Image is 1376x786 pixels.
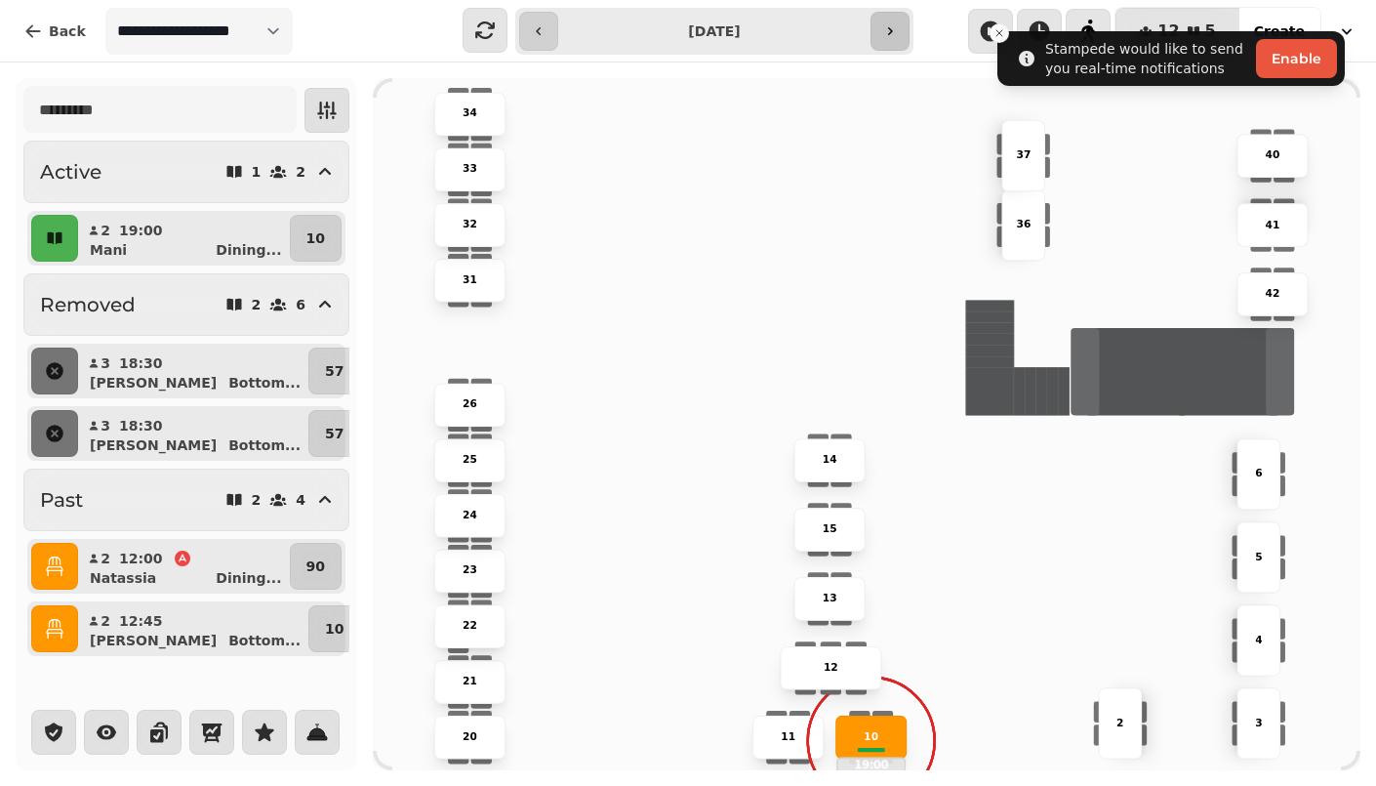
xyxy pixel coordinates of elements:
p: 40 [1266,147,1280,163]
p: 36 [1016,217,1031,232]
p: 1 [252,165,262,179]
p: 20 [463,729,477,745]
p: 24 [463,508,477,523]
h2: Active [40,158,101,186]
p: 12 [824,660,838,676]
p: 41 [1266,217,1280,232]
p: 10 [325,619,344,639]
p: 90 [306,557,325,576]
button: 212:00NatassiaDining... [82,543,286,590]
p: 5 [1255,549,1262,564]
p: 2 [100,221,111,240]
p: 10 [306,228,325,248]
h2: Past [40,486,83,514]
button: 10 [308,605,360,652]
p: 12:45 [119,611,163,631]
button: 318:30[PERSON_NAME]Bottom... [82,410,304,457]
button: Active12 [23,141,349,203]
p: [PERSON_NAME] [90,631,217,650]
p: 15 [823,521,837,537]
h2: Removed [40,291,136,318]
p: 10 [864,729,878,745]
p: 14 [823,452,837,468]
p: 4 [296,493,305,507]
p: Mani [90,240,127,260]
p: 34 [463,106,477,122]
p: 6 [1255,466,1262,481]
p: 12:00 [119,549,163,568]
button: Back [8,8,101,55]
p: 2 [1116,716,1123,731]
p: 31 [463,272,477,288]
p: [PERSON_NAME] [90,435,217,455]
button: Removed26 [23,273,349,336]
p: Bottom ... [228,631,301,650]
p: 26 [463,396,477,412]
p: 2 [100,549,111,568]
p: Dining ... [216,568,281,588]
p: 42 [1266,286,1280,302]
p: 57 [325,424,344,443]
p: Bottom ... [228,435,301,455]
button: 57 [308,410,360,457]
p: 25 [463,452,477,468]
button: 125 [1115,8,1238,55]
p: [PERSON_NAME] [90,373,217,393]
p: 57 [325,361,344,381]
button: 57 [308,348,360,394]
span: Back [49,24,86,38]
p: 13 [823,591,837,606]
p: Dining ... [216,240,281,260]
p: 19:00 [119,221,163,240]
p: Natassia [90,568,156,588]
p: 3 [1255,716,1262,731]
p: 2 [100,611,111,631]
button: Create [1238,8,1320,55]
button: 318:30[PERSON_NAME]Bottom... [82,348,304,394]
p: 32 [463,217,477,232]
button: 212:45[PERSON_NAME]Bottom... [82,605,304,652]
button: Past24 [23,469,349,531]
button: Enable [1256,39,1337,78]
p: 2 [252,493,262,507]
div: Stampede would like to send you real-time notifications [1045,39,1248,78]
p: 19:00 [837,758,905,772]
p: 33 [463,161,477,177]
p: 2 [252,298,262,311]
p: 21 [463,674,477,689]
p: 18:30 [119,353,163,373]
button: 219:00ManiDining... [82,215,286,262]
p: 37 [1016,147,1031,163]
p: 2 [296,165,305,179]
p: 3 [100,353,111,373]
p: 18:30 [119,416,163,435]
p: Bottom ... [228,373,301,393]
p: 6 [296,298,305,311]
button: 90 [290,543,342,590]
p: 11 [781,729,795,745]
p: 22 [463,618,477,634]
p: 23 [463,563,477,579]
p: 4 [1255,632,1262,647]
p: 3 [100,416,111,435]
button: Close toast [990,23,1009,43]
button: 10 [290,215,342,262]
